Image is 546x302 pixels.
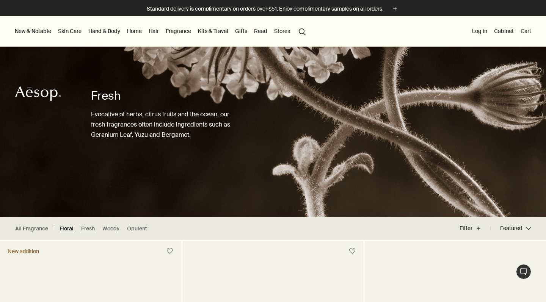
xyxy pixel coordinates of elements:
a: Hand & Body [87,26,122,36]
a: Fragrance [164,26,193,36]
a: All Fragrance [15,225,48,232]
a: Kits & Travel [196,26,230,36]
button: Open search [295,24,309,38]
h1: Fresh [91,88,243,103]
a: Skin Care [56,26,83,36]
button: Live Assistance [516,264,531,279]
svg: Aesop [15,86,61,101]
p: Evocative of herbs, citrus fruits and the ocean, our fresh fragrances often include ingredients s... [91,109,243,140]
a: Read [253,26,269,36]
a: Opulent [127,225,147,232]
a: Fresh [81,225,95,232]
p: Standard delivery is complimentary on orders over $51. Enjoy complimentary samples on all orders. [147,5,383,13]
button: Featured [491,219,531,238]
button: New & Notable [13,26,53,36]
div: New addition [8,248,39,255]
a: Aesop [13,84,63,105]
button: Standard delivery is complimentary on orders over $51. Enjoy complimentary samples on all orders. [147,5,399,13]
nav: primary [13,16,309,47]
button: Stores [273,26,292,36]
a: Woody [102,225,119,232]
nav: supplementary [471,16,533,47]
button: Save to cabinet [345,244,359,258]
a: Gifts [234,26,249,36]
button: Log in [471,26,489,36]
a: Floral [60,225,74,232]
a: Hair [147,26,160,36]
a: Home [126,26,143,36]
button: Filter [460,219,491,238]
button: Save to cabinet [163,244,177,258]
a: Cabinet [493,26,515,36]
button: Cart [519,26,533,36]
